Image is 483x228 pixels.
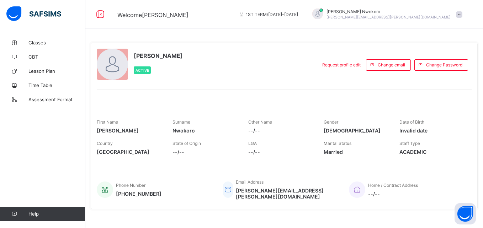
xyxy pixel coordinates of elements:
span: --/-- [172,149,238,155]
span: Country [97,141,113,146]
span: Gender [324,119,338,125]
span: Lesson Plan [28,68,85,74]
span: Time Table [28,82,85,88]
span: [PERSON_NAME] Nwokoro [327,9,451,14]
span: Invalid date [399,127,465,134]
span: Help [28,211,85,217]
span: [PERSON_NAME][EMAIL_ADDRESS][PERSON_NAME][DOMAIN_NAME] [236,188,339,200]
span: Active [136,68,149,72]
span: --/-- [248,149,313,155]
span: First Name [97,119,118,125]
span: ACADEMIC [399,149,465,155]
span: Date of Birth [399,119,424,125]
span: Email Address [236,179,264,185]
span: Surname [172,119,190,125]
span: Nwokoro [172,127,238,134]
span: Marital Status [324,141,351,146]
span: CBT [28,54,85,60]
span: State of Origin [172,141,201,146]
span: Phone Number [116,183,145,188]
button: Open asap [455,203,476,224]
span: [PHONE_NUMBER] [116,191,161,197]
span: Staff Type [399,141,420,146]
span: LGA [248,141,257,146]
img: safsims [6,6,61,21]
span: [PERSON_NAME][EMAIL_ADDRESS][PERSON_NAME][DOMAIN_NAME] [327,15,451,19]
span: Classes [28,40,85,45]
span: session/term information [239,12,298,17]
span: --/-- [248,127,313,134]
span: Change Password [426,62,462,67]
span: Change email [378,62,405,67]
span: Request profile edit [322,62,361,67]
span: Welcome [PERSON_NAME] [117,11,189,18]
div: IfeomaNwokoro [305,9,466,20]
span: Other Name [248,119,272,125]
span: Married [324,149,389,155]
span: --/-- [368,191,418,197]
span: [GEOGRAPHIC_DATA] [97,149,162,155]
span: [PERSON_NAME] [134,52,183,59]
span: Home / Contract Address [368,183,418,188]
span: [DEMOGRAPHIC_DATA] [324,127,389,134]
span: [PERSON_NAME] [97,127,162,134]
span: Assessment Format [28,97,85,102]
